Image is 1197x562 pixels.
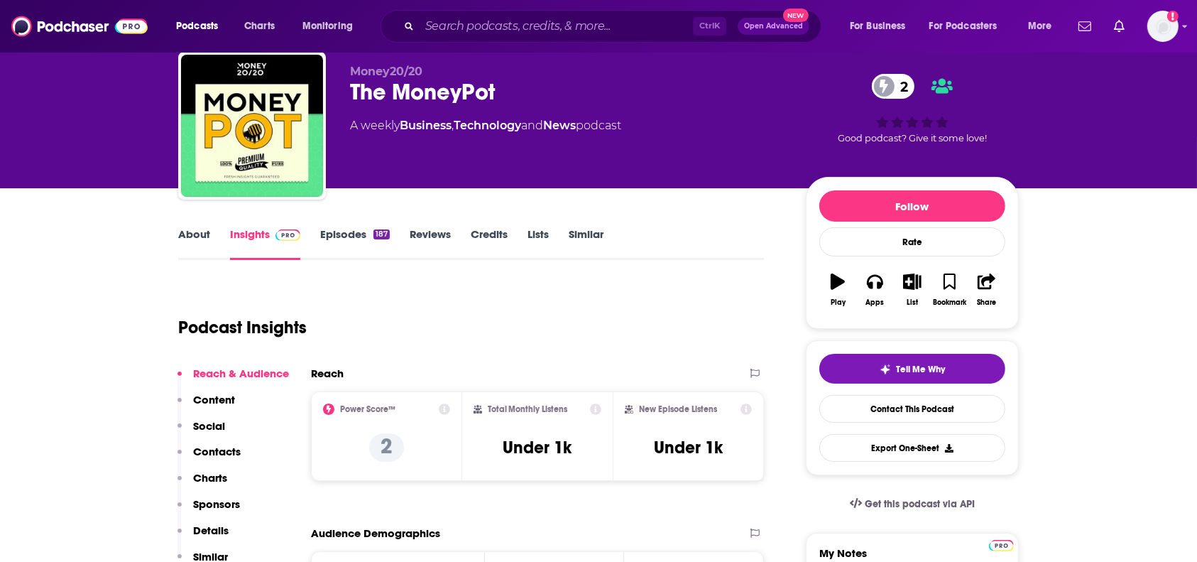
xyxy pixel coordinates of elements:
[177,524,229,550] button: Details
[193,419,225,433] p: Social
[193,445,241,458] p: Contacts
[311,526,440,540] h2: Audience Demographics
[178,227,210,260] a: About
[639,404,717,414] h2: New Episode Listens
[369,433,404,462] p: 2
[819,264,856,315] button: Play
[528,227,549,260] a: Lists
[850,16,906,36] span: For Business
[275,229,300,241] img: Podchaser Pro
[340,404,395,414] h2: Power Score™
[654,437,723,458] h3: Under 1k
[880,364,891,375] img: tell me why sparkle
[968,264,1005,315] button: Share
[933,298,966,307] div: Bookmark
[410,227,451,260] a: Reviews
[806,65,1019,153] div: 2Good podcast? Give it some love!
[1108,14,1130,38] a: Show notifications dropdown
[320,227,390,260] a: Episodes187
[373,229,390,239] div: 187
[177,471,227,497] button: Charts
[894,264,931,315] button: List
[1028,16,1052,36] span: More
[488,404,568,414] h2: Total Monthly Listens
[400,119,452,132] a: Business
[166,15,236,38] button: open menu
[452,119,454,132] span: ,
[193,367,289,380] p: Reach & Audience
[178,317,307,338] h1: Podcast Insights
[471,227,508,260] a: Credits
[783,9,809,22] span: New
[1167,11,1179,22] svg: Add a profile image
[230,227,300,260] a: InsightsPodchaser Pro
[181,55,323,197] img: The MoneyPot
[193,471,227,485] p: Charts
[866,298,885,307] div: Apps
[929,16,997,36] span: For Podcasters
[819,354,1005,384] button: tell me why sparkleTell Me Why
[177,419,225,445] button: Social
[193,393,235,406] p: Content
[177,497,240,524] button: Sponsors
[1147,11,1179,42] button: Show profile menu
[907,298,918,307] div: List
[244,16,275,36] span: Charts
[831,298,846,307] div: Play
[394,10,835,43] div: Search podcasts, credits, & more...
[840,15,924,38] button: open menu
[177,445,241,471] button: Contacts
[1018,15,1070,38] button: open menu
[350,65,422,78] span: Money20/20
[931,264,968,315] button: Bookmark
[177,393,235,419] button: Content
[872,74,915,99] a: 2
[311,367,344,380] h2: Reach
[1073,14,1097,38] a: Show notifications dropdown
[989,538,1014,551] a: Pro website
[569,227,603,260] a: Similar
[543,119,576,132] a: News
[420,15,693,38] input: Search podcasts, credits, & more...
[693,17,726,36] span: Ctrl K
[302,16,353,36] span: Monitoring
[838,487,986,522] a: Get this podcast via API
[176,16,218,36] span: Podcasts
[193,524,229,537] p: Details
[856,264,893,315] button: Apps
[11,13,148,40] img: Podchaser - Follow, Share and Rate Podcasts
[738,18,809,35] button: Open AdvancedNew
[989,540,1014,551] img: Podchaser Pro
[350,117,621,134] div: A weekly podcast
[744,23,803,30] span: Open Advanced
[838,133,987,144] span: Good podcast? Give it some love!
[177,367,289,393] button: Reach & Audience
[235,15,283,38] a: Charts
[819,395,1005,423] a: Contact This Podcast
[293,15,371,38] button: open menu
[920,15,1018,38] button: open menu
[865,498,975,510] span: Get this podcast via API
[977,298,996,307] div: Share
[1147,11,1179,42] span: Logged in as mresewehr
[503,437,572,458] h3: Under 1k
[454,119,521,132] a: Technology
[819,190,1005,222] button: Follow
[819,227,1005,256] div: Rate
[897,364,946,375] span: Tell Me Why
[193,497,240,511] p: Sponsors
[1147,11,1179,42] img: User Profile
[819,434,1005,462] button: Export One-Sheet
[521,119,543,132] span: and
[886,74,915,99] span: 2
